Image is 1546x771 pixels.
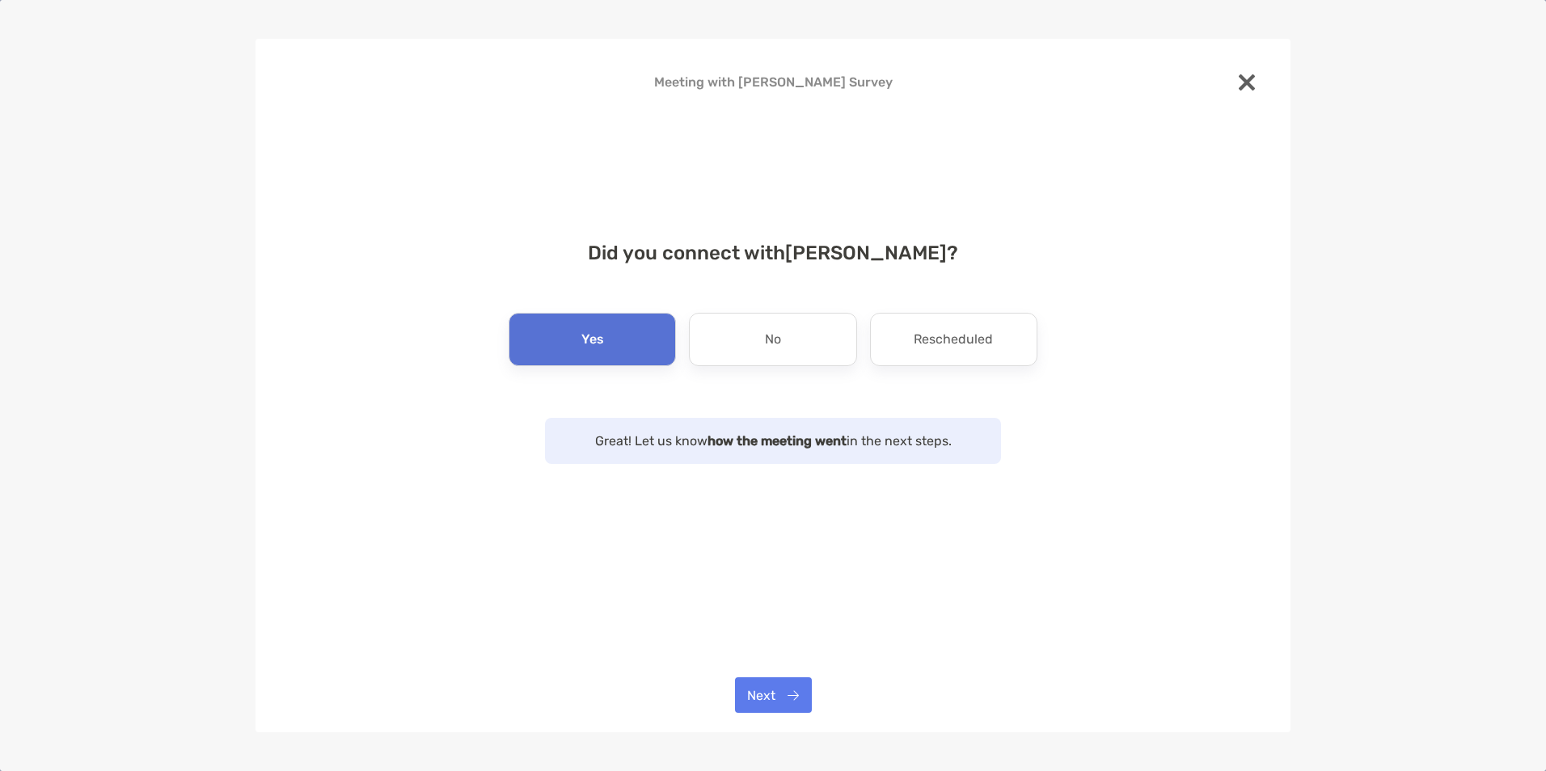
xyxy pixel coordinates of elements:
[765,327,781,352] p: No
[281,74,1265,90] h4: Meeting with [PERSON_NAME] Survey
[1239,74,1255,91] img: close modal
[914,327,993,352] p: Rescheduled
[281,242,1265,264] h4: Did you connect with [PERSON_NAME] ?
[581,327,604,352] p: Yes
[708,433,847,449] strong: how the meeting went
[735,677,812,713] button: Next
[561,431,985,451] p: Great! Let us know in the next steps.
